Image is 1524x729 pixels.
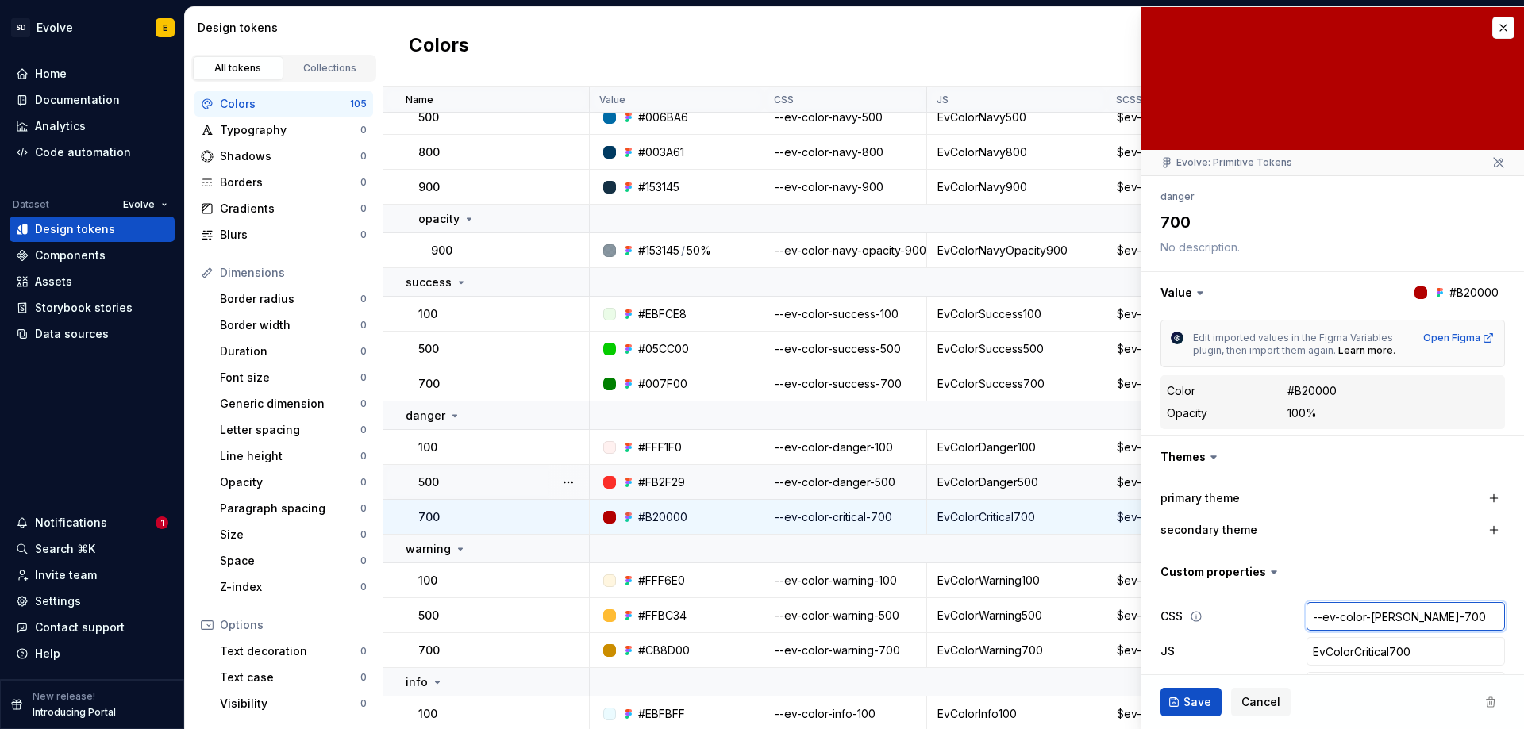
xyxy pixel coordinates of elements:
[360,202,367,215] div: 0
[360,554,367,567] div: 0
[220,670,360,685] div: Text case
[687,243,711,259] div: 50%
[1107,341,1310,357] div: $ev-color-success-500
[638,474,685,490] div: #FB2F29
[1107,243,1310,259] div: $ev-color-navy-opacity-900
[10,269,175,294] a: Assets
[220,343,360,359] div: Duration
[220,201,360,217] div: Gradients
[406,94,433,106] p: Name
[116,194,175,216] button: Evolve
[1107,144,1310,160] div: $ev-color-navy-800
[1107,439,1310,455] div: $ev-color-danger-100
[1160,688,1222,716] button: Save
[214,417,373,443] a: Letter spacing0
[765,341,926,357] div: --ev-color-success-500
[928,179,1105,195] div: EvColorNavy900
[10,61,175,86] a: Home
[35,567,97,583] div: Invite team
[360,671,367,684] div: 0
[765,643,926,658] div: --ev-color-warning-700
[765,109,926,125] div: --ev-color-navy-500
[431,243,452,259] p: 900
[638,243,679,259] div: #153145
[418,509,440,525] p: 700
[765,306,926,322] div: --ev-color-success-100
[360,319,367,332] div: 0
[1107,706,1310,722] div: $ev-color-info-100
[291,62,370,75] div: Collections
[1287,383,1337,399] div: #B20000
[37,20,73,36] div: Evolve
[35,326,109,342] div: Data sources
[220,553,360,569] div: Space
[1107,608,1310,623] div: $ev-color-warning-500
[220,370,360,386] div: Font size
[214,391,373,416] a: Generic dimension0
[360,528,367,541] div: 0
[214,286,373,312] a: Border radius0
[194,117,373,143] a: Typography0
[220,501,360,516] div: Paragraph spacing
[220,227,360,243] div: Blurs
[214,443,373,469] a: Line height0
[35,144,131,160] div: Code automation
[418,608,439,623] p: 500
[35,247,106,263] div: Components
[220,527,360,543] div: Size
[928,144,1105,160] div: EvColorNavy800
[360,645,367,658] div: 0
[194,196,373,221] a: Gradients0
[10,295,175,320] a: Storybook stories
[360,450,367,462] div: 0
[360,476,367,489] div: 0
[220,175,360,190] div: Borders
[765,243,926,259] div: --ev-color-navy-opacity-900
[418,306,437,322] p: 100
[10,562,175,588] a: Invite team
[214,639,373,664] a: Text decoration0
[360,697,367,710] div: 0
[35,646,60,662] div: Help
[1116,94,1142,106] p: SCSS
[194,91,373,117] a: Colors105
[163,21,167,34] div: E
[10,536,175,562] button: Search ⌘K
[194,170,373,195] a: Borders0
[418,439,437,455] p: 100
[1107,179,1310,195] div: $ev-color-navy-900
[1231,688,1291,716] button: Cancel
[418,211,460,227] p: opacity
[937,94,949,106] p: JS
[1167,383,1195,399] div: Color
[765,474,926,490] div: --ev-color-danger-500
[220,148,360,164] div: Shadows
[638,608,687,623] div: #FFBC34
[638,573,685,589] div: #FFF6E0
[10,615,175,640] button: Contact support
[35,593,81,609] div: Settings
[418,474,439,490] p: 500
[360,424,367,436] div: 0
[406,408,445,424] p: danger
[1423,332,1495,344] a: Open Figma
[928,474,1105,490] div: EvColorDanger500
[3,10,181,44] button: SDEvolveE
[360,176,367,189] div: 0
[198,20,376,36] div: Design tokens
[220,448,360,464] div: Line height
[638,509,687,525] div: #B20000
[1160,522,1257,538] label: secondary theme
[1241,694,1280,710] span: Cancel
[360,345,367,358] div: 0
[1107,474,1310,490] div: $ev-color-danger-500
[220,396,360,412] div: Generic dimension
[10,589,175,614] a: Settings
[1107,509,1310,525] div: $ev-color-critical-700
[765,179,926,195] div: --ev-color-navy-900
[214,496,373,521] a: Paragraph spacing0
[1183,694,1211,710] span: Save
[638,341,689,357] div: #05CC00
[1287,405,1317,421] div: 100%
